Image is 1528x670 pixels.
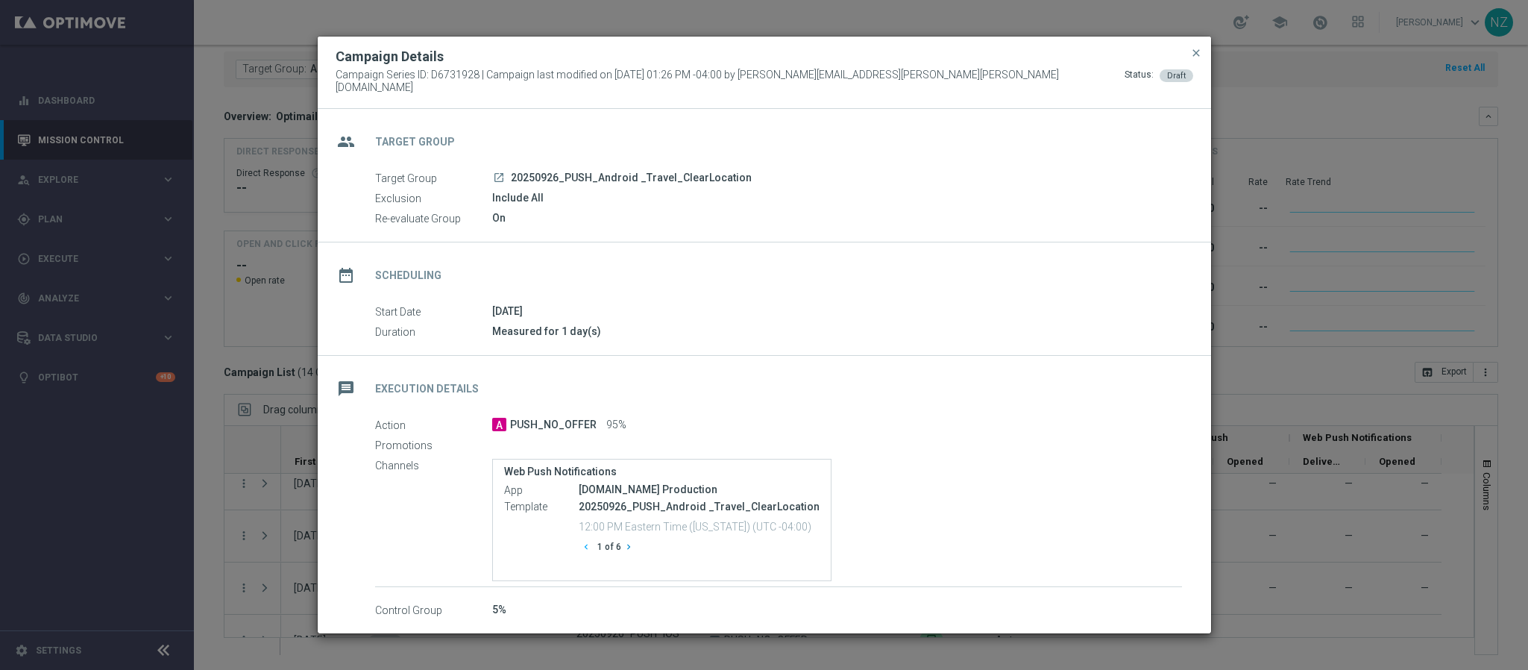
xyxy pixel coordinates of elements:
[597,541,621,554] span: 1 of 6
[606,419,626,432] span: 95%
[510,419,597,432] span: PUSH_NO_OFFER
[375,382,479,396] h2: Execution Details
[336,48,444,66] h2: Campaign Details
[375,325,492,339] label: Duration
[492,324,1182,339] div: Measured for 1 day(s)
[581,542,591,552] i: chevron_left
[623,542,634,552] i: chevron_right
[375,459,492,472] label: Channels
[375,135,455,149] h2: Target Group
[1167,71,1186,81] span: Draft
[504,466,820,478] label: Web Push Notifications
[504,500,579,513] label: Template
[375,305,492,319] label: Start Date
[579,537,597,557] button: chevron_left
[504,483,579,497] label: App
[579,519,820,533] p: 12:00 PM Eastern Time ([US_STATE]) (UTC -04:00)
[1125,69,1154,94] div: Status:
[375,192,492,205] label: Exclusion
[1160,69,1193,81] colored-tag: Draft
[375,212,492,225] label: Re-evaluate Group
[375,604,492,617] label: Control Group
[492,190,1182,205] div: Include All
[1190,47,1202,59] span: close
[579,500,820,513] p: 20250926_PUSH_Android _Travel_ClearLocation
[333,375,359,402] i: message
[579,482,820,497] div: [DOMAIN_NAME] Production
[621,537,640,557] button: chevron_right
[375,269,441,283] h2: Scheduling
[336,69,1125,94] span: Campaign Series ID: D6731928 | Campaign last modified on [DATE] 01:26 PM -04:00 by [PERSON_NAME][...
[375,439,492,452] label: Promotions
[492,602,1182,617] div: 5%
[492,418,506,431] span: A
[333,262,359,289] i: date_range
[492,172,506,185] a: launch
[375,419,492,432] label: Action
[375,172,492,185] label: Target Group
[493,172,505,184] i: launch
[492,210,1182,225] div: On
[333,128,359,155] i: group
[492,304,1182,319] div: [DATE]
[511,172,752,185] span: 20250926_PUSH_Android _Travel_ClearLocation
